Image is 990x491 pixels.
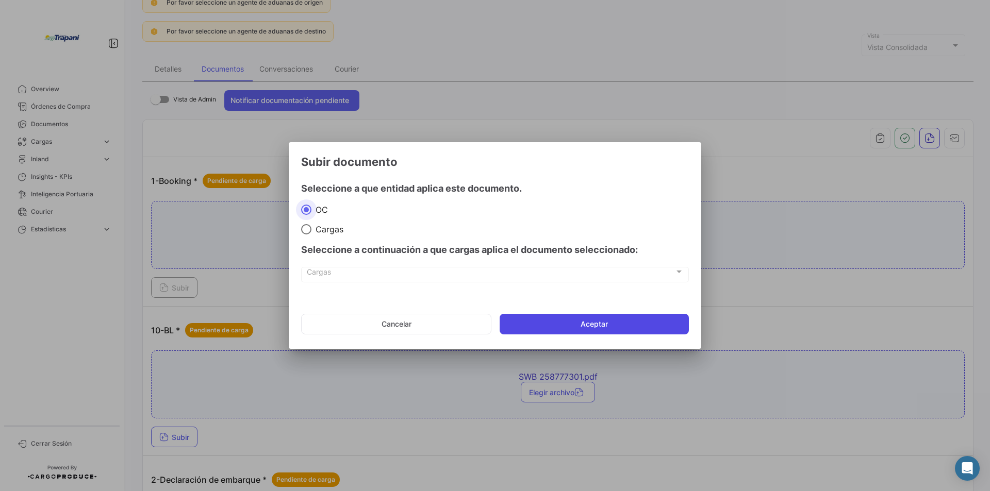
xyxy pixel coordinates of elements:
[311,224,343,234] span: Cargas
[307,269,674,278] span: Cargas
[301,181,689,196] h4: Seleccione a que entidad aplica este documento.
[301,243,689,257] h4: Seleccione a continuación a que cargas aplica el documento seleccionado:
[311,205,328,215] span: OC
[500,314,689,334] button: Aceptar
[301,314,491,334] button: Cancelar
[301,155,689,169] h3: Subir documento
[955,456,980,481] div: Abrir Intercom Messenger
